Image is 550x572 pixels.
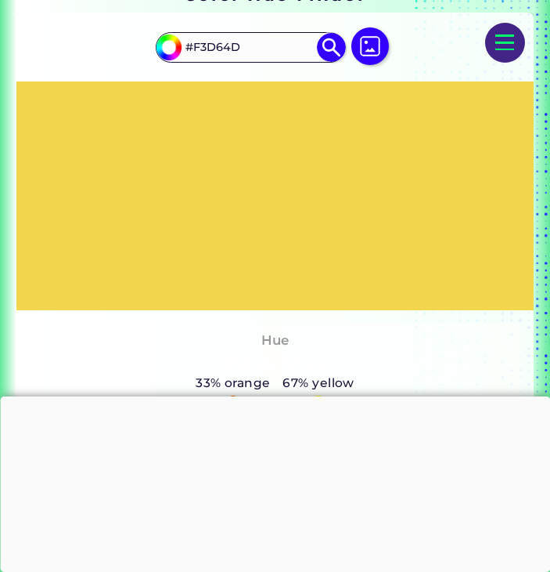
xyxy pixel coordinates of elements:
[261,329,289,352] h4: Hue
[277,373,361,393] h5: 67% yellow
[180,34,321,60] input: type color..
[351,27,389,65] img: icon picture
[317,33,346,62] img: icon search
[189,373,276,393] h5: 33% orange
[215,354,335,373] h3: Orangy Yellow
